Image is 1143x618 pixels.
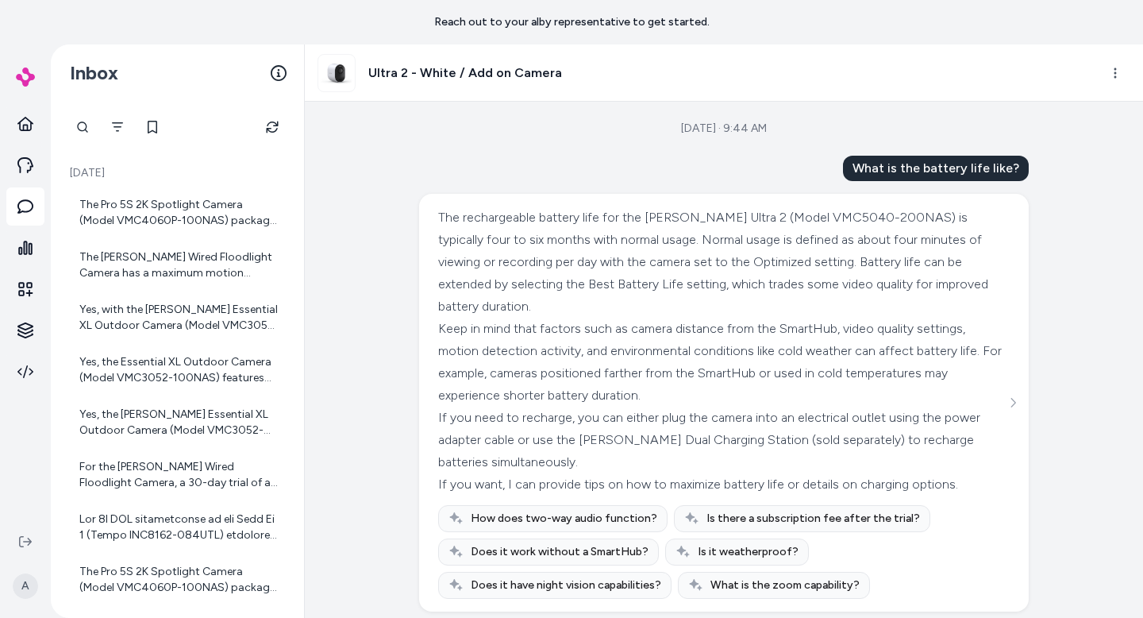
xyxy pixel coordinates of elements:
[79,302,279,334] div: Yes, with the [PERSON_NAME] Essential XL Outdoor Camera (Model VMC3052-100NAS), you can view foot...
[13,574,38,599] span: A
[438,207,1006,318] div: The rechargeable battery life for the [PERSON_NAME] Ultra 2 (Model VMC5040-200NAS) is typically f...
[471,511,657,527] span: How does two-way audio function?
[843,156,1029,181] div: What is the battery life like?
[67,502,288,553] a: Lor 8I DOL sitametconse ad eli Sedd Ei 1 (Tempo INC8162-084UTL) etdolore magnaa enimad min veniam...
[67,292,288,343] a: Yes, with the [PERSON_NAME] Essential XL Outdoor Camera (Model VMC3052-100NAS), you can view foot...
[67,165,288,181] p: [DATE]
[67,240,288,291] a: The [PERSON_NAME] Wired Floodlight Camera has a maximum motion detection range of up to 30 feet (...
[434,14,710,30] p: Reach out to your alby representative to get started.
[70,61,118,85] h2: Inbox
[368,64,562,83] h3: Ultra 2 - White / Add on Camera
[1003,393,1022,412] button: See more
[318,55,355,91] img: ultra2-1cam-w.png
[438,407,1006,473] div: If you need to recharge, you can either plug the camera into an electrical outlet using the power...
[256,111,288,143] button: Refresh
[79,564,279,596] div: The Pro 5S 2K Spotlight Camera (Model VMC4060P-100NAS) package includes the following items in th...
[79,512,279,543] div: Lor 8I DOL sitametconse ad eli Sedd Ei 1 (Tempo INC8162-084UTL) etdolore magnaa enimad min veniam...
[67,554,288,605] a: The Pro 5S 2K Spotlight Camera (Model VMC4060P-100NAS) package includes the following items in th...
[79,407,279,438] div: Yes, the [PERSON_NAME] Essential XL Outdoor Camera (Model VMC3052-100NAS) supports cloud storage....
[698,544,799,560] span: Is it weatherproof?
[67,187,288,238] a: The Pro 5S 2K Spotlight Camera (Model VMC4060P-100NAS) package includes the following items in th...
[102,111,133,143] button: Filter
[67,450,288,500] a: For the [PERSON_NAME] Wired Floodlight Camera, a 30-day trial of an [PERSON_NAME] Secure Plan is ...
[79,249,279,281] div: The [PERSON_NAME] Wired Floodlight Camera has a maximum motion detection range of up to 30 feet (...
[706,511,920,527] span: Is there a subscription fee after the trial?
[10,561,41,612] button: A
[79,459,279,491] div: For the [PERSON_NAME] Wired Floodlight Camera, a 30-day trial of an [PERSON_NAME] Secure Plan is ...
[79,354,279,386] div: Yes, the Essential XL Outdoor Camera (Model VMC3052-100NAS) features color night vision. This all...
[67,397,288,448] a: Yes, the [PERSON_NAME] Essential XL Outdoor Camera (Model VMC3052-100NAS) supports cloud storage....
[681,121,767,137] div: [DATE] · 9:44 AM
[438,473,1006,496] div: If you want, I can provide tips on how to maximize battery life or details on charging options.
[710,577,860,593] span: What is the zoom capability?
[471,544,648,560] span: Does it work without a SmartHub?
[67,345,288,396] a: Yes, the Essential XL Outdoor Camera (Model VMC3052-100NAS) features color night vision. This all...
[16,68,35,87] img: alby Logo
[79,197,279,229] div: The Pro 5S 2K Spotlight Camera (Model VMC4060P-100NAS) package includes the following items in th...
[471,577,661,593] span: Does it have night vision capabilities?
[438,318,1006,407] div: Keep in mind that factors such as camera distance from the SmartHub, video quality settings, moti...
